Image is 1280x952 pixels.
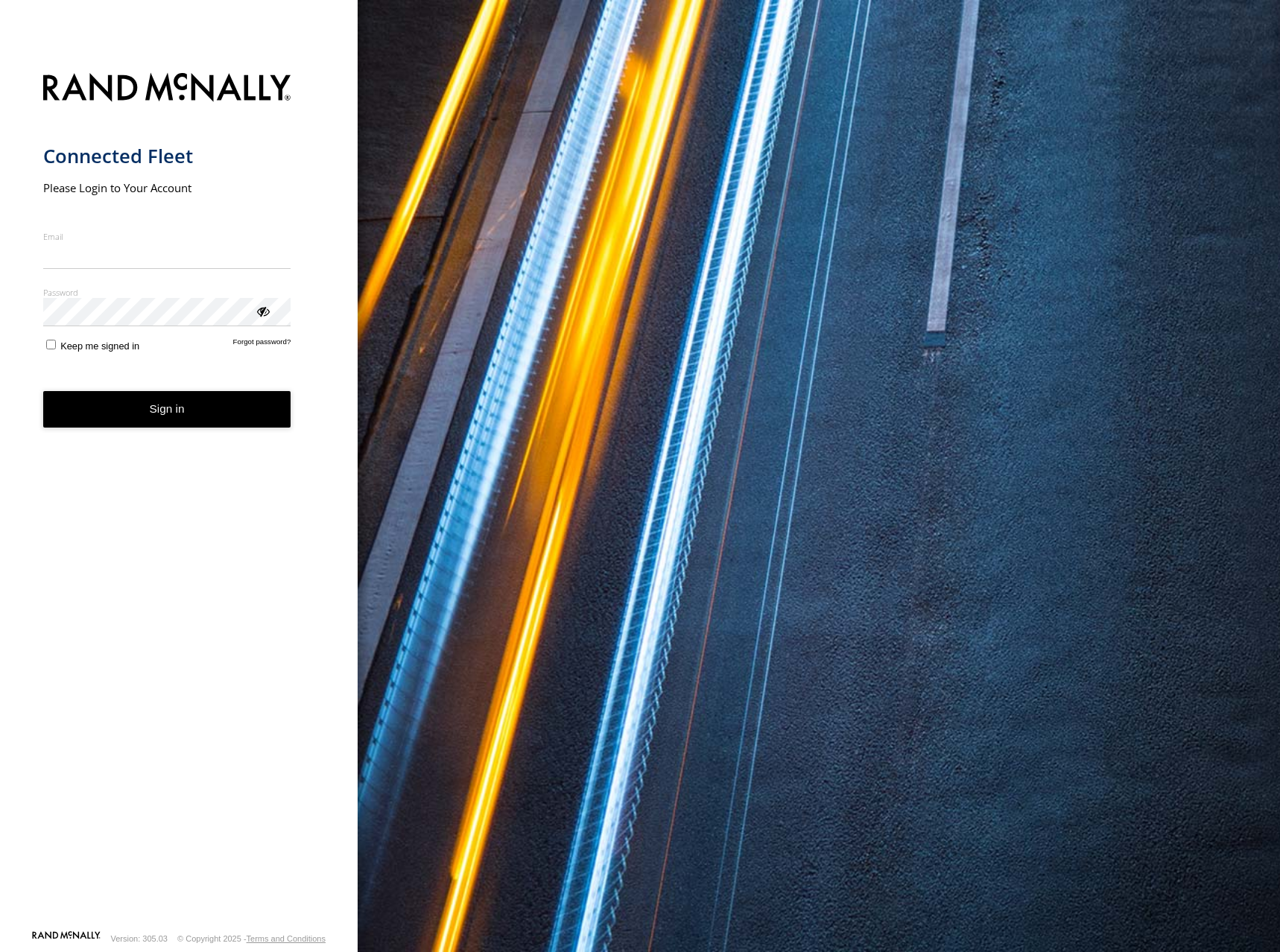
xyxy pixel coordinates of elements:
[43,64,315,930] form: main
[233,337,291,352] a: Forgot password?
[177,934,326,943] div: © Copyright 2025 -
[43,391,291,428] button: Sign in
[32,931,101,946] a: Visit our Website
[43,144,291,168] h1: Connected Fleet
[60,340,139,352] span: Keep me signed in
[247,934,326,943] a: Terms and Conditions
[46,340,56,349] input: Keep me signed in
[43,231,291,242] label: Email
[43,287,291,298] label: Password
[255,303,270,318] div: ViewPassword
[43,180,291,195] h2: Please Login to Your Account
[43,70,291,108] img: Rand McNally
[111,934,168,943] div: Version: 305.03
